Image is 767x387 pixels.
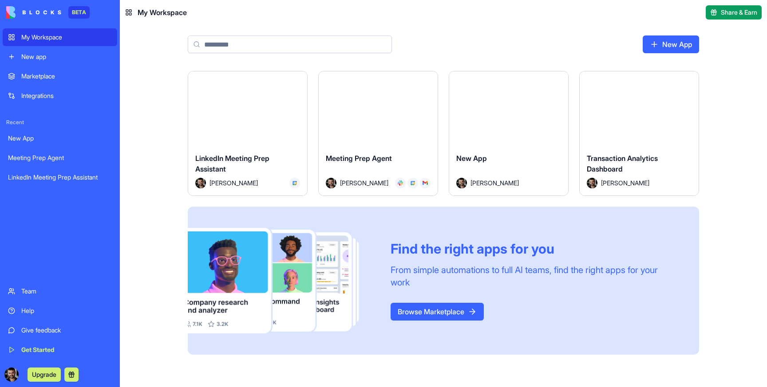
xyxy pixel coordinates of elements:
div: Integrations [21,91,112,100]
div: Give feedback [21,326,112,335]
div: New app [21,52,112,61]
span: New App [456,154,487,163]
span: LinkedIn Meeting Prep Assistant [195,154,269,173]
a: Help [3,302,117,320]
div: BETA [68,6,90,19]
span: [PERSON_NAME] [340,178,388,188]
span: Recent [3,119,117,126]
a: Give feedback [3,321,117,339]
div: Marketplace [21,72,112,81]
div: From simple automations to full AI teams, find the right apps for your work [391,264,678,289]
img: Avatar [195,178,206,188]
img: logo [6,6,61,19]
a: Team [3,282,117,300]
span: Share & Earn [721,8,757,17]
div: Get Started [21,345,112,354]
img: Gmail_trouth.svg [423,180,428,186]
span: [PERSON_NAME] [470,178,519,188]
img: Avatar [587,178,597,188]
div: Help [21,306,112,315]
span: My Workspace [138,7,187,18]
a: Get Started [3,341,117,359]
a: My Workspace [3,28,117,46]
img: Slack_i955cf.svg [398,180,403,186]
a: New App [643,35,699,53]
span: [PERSON_NAME] [210,178,258,188]
div: Meeting Prep Agent [8,153,112,162]
button: Upgrade [28,367,61,382]
a: Integrations [3,87,117,105]
a: Upgrade [28,370,61,379]
a: Meeting Prep AgentAvatar[PERSON_NAME] [318,71,438,196]
img: Frame_181_egmpey.png [188,228,376,334]
img: ACg8ocIhLtIJhtGR8oHzY_JOKl4a9iA24r-rWX_L4myQwbBt2wb0UYe2rA=s96-c [4,367,19,382]
a: Meeting Prep Agent [3,149,117,167]
a: Browse Marketplace [391,303,484,321]
img: GCal_x6vdih.svg [292,180,297,186]
a: New AppAvatar[PERSON_NAME] [449,71,569,196]
a: Marketplace [3,67,117,85]
img: Avatar [456,178,467,188]
div: My Workspace [21,33,112,42]
img: Avatar [326,178,336,188]
div: Find the right apps for you [391,241,678,257]
a: Transaction Analytics DashboardAvatar[PERSON_NAME] [579,71,699,196]
span: Transaction Analytics Dashboard [587,154,658,173]
span: [PERSON_NAME] [601,178,649,188]
div: Team [21,287,112,296]
a: New App [3,129,117,147]
div: New App [8,134,112,143]
a: LinkedIn Meeting Prep Assistant [3,168,117,186]
a: LinkedIn Meeting Prep AssistantAvatar[PERSON_NAME] [188,71,308,196]
button: Share & Earn [706,5,762,20]
div: LinkedIn Meeting Prep Assistant [8,173,112,182]
a: BETA [6,6,90,19]
span: Meeting Prep Agent [326,154,392,163]
img: GCal_x6vdih.svg [410,180,415,186]
a: New app [3,48,117,66]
